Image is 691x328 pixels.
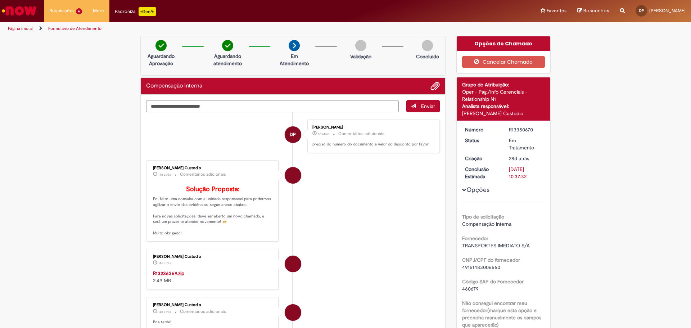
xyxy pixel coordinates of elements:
[416,53,439,60] p: Concluído
[186,185,239,193] b: Solução Proposta:
[158,261,171,265] span: 14d atrás
[355,40,366,51] img: img-circle-grey.png
[422,40,433,51] img: img-circle-grey.png
[509,166,542,180] div: [DATE] 10:37:32
[158,310,171,314] span: 14d atrás
[48,26,101,31] a: Formulário de Atendimento
[462,235,488,242] b: Fornecedor
[318,132,329,136] span: 6d atrás
[639,8,644,13] span: DP
[462,278,524,285] b: Código SAP do Fornecedor
[290,126,296,143] span: DP
[153,186,273,236] p: Foi feito uma consulta com a unidade responsável para podermos agilizar o envio das evidências, s...
[180,171,226,178] small: Comentários adicionais
[158,310,171,314] time: 18/08/2025 15:57:57
[338,131,384,137] small: Comentários adicionais
[462,88,545,103] div: Oper - Pag./Info Gerenciais - Relationship N1
[509,137,542,151] div: Em Tratamento
[462,110,545,117] div: [PERSON_NAME] Custodio
[115,7,156,16] div: Padroniza
[5,22,455,35] ul: Trilhas de página
[153,270,273,284] div: 2.49 MB
[93,7,104,14] span: More
[146,100,399,112] textarea: Digite sua mensagem aqui...
[158,172,171,177] span: 14d atrás
[462,81,545,88] div: Grupo de Atribuição:
[421,103,435,109] span: Enviar
[509,126,542,133] div: R13350670
[76,8,82,14] span: 6
[462,257,520,263] b: CNPJ/CPF do fornecedor
[460,155,504,162] dt: Criação
[285,256,301,272] div: Igor Alexandre Custodio
[277,53,312,67] p: Em Atendimento
[462,300,541,328] b: Não consegui encontrar meu fornecedor(marque esta opção e preencha manualmente os campos que apar...
[153,166,273,170] div: [PERSON_NAME] Custodio
[462,56,545,68] button: Cancelar Chamado
[462,242,530,249] span: TRANSPORTES IMEDIATO S/A
[460,137,504,144] dt: Status
[462,221,511,227] span: Compensação Interna
[406,100,440,112] button: Enviar
[577,8,609,14] a: Rascunhos
[144,53,179,67] p: Aguardando Aprovação
[457,36,551,51] div: Opções do Chamado
[509,155,542,162] div: 04/08/2025 12:46:43
[289,40,300,51] img: arrow-next.png
[285,304,301,321] div: Igor Alexandre Custodio
[460,126,504,133] dt: Número
[153,270,184,277] a: R13236369.zip
[649,8,686,14] span: [PERSON_NAME]
[462,103,545,110] div: Analista responsável:
[350,53,371,60] p: Validação
[153,319,273,325] p: Boa tarde!
[49,7,74,14] span: Requisições
[583,7,609,14] span: Rascunhos
[1,4,38,18] img: ServiceNow
[153,255,273,259] div: [PERSON_NAME] Custodio
[509,155,529,162] span: 28d atrás
[430,81,440,91] button: Adicionar anexos
[158,261,171,265] time: 18/08/2025 15:59:48
[155,40,167,51] img: check-circle-green.png
[146,83,202,89] h2: Compensação Interna Histórico de tíquete
[180,309,226,315] small: Comentários adicionais
[210,53,245,67] p: Aguardando atendimento
[8,26,33,31] a: Página inicial
[509,155,529,162] time: 04/08/2025 12:46:43
[285,167,301,184] div: Igor Alexandre Custodio
[285,126,301,143] div: Daniela jordao petroni
[153,303,273,307] div: [PERSON_NAME] Custodio
[462,286,479,292] span: 460679
[460,166,504,180] dt: Conclusão Estimada
[312,125,432,130] div: [PERSON_NAME]
[222,40,233,51] img: check-circle-green.png
[547,7,566,14] span: Favoritos
[158,172,171,177] time: 18/08/2025 16:00:16
[139,7,156,16] p: +GenAi
[462,214,504,220] b: Tipo de solicitação
[462,264,500,270] span: 49151483006660
[312,141,432,147] p: preciso do numero do documento e valor do desconto por favor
